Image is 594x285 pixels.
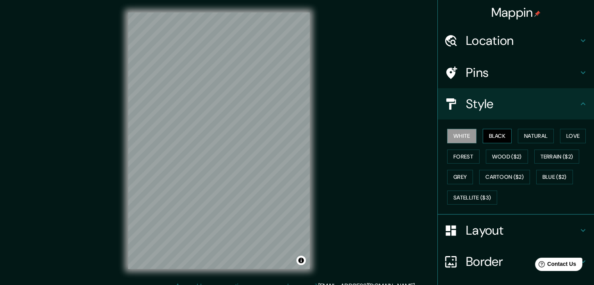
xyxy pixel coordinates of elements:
button: Natural [518,129,554,143]
button: Blue ($2) [536,170,573,184]
img: pin-icon.png [534,11,540,17]
button: White [447,129,476,143]
h4: Location [466,33,578,48]
div: Style [438,88,594,119]
div: Location [438,25,594,56]
button: Terrain ($2) [534,150,580,164]
button: Black [483,129,512,143]
h4: Style [466,96,578,112]
h4: Layout [466,223,578,238]
button: Wood ($2) [486,150,528,164]
div: Border [438,246,594,277]
canvas: Map [128,12,310,269]
div: Pins [438,57,594,88]
button: Satellite ($3) [447,191,497,205]
h4: Border [466,254,578,269]
iframe: Help widget launcher [524,255,585,276]
div: Layout [438,215,594,246]
button: Love [560,129,586,143]
h4: Mappin [491,5,541,20]
button: Grey [447,170,473,184]
button: Toggle attribution [296,256,306,265]
button: Forest [447,150,480,164]
h4: Pins [466,65,578,80]
button: Cartoon ($2) [479,170,530,184]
